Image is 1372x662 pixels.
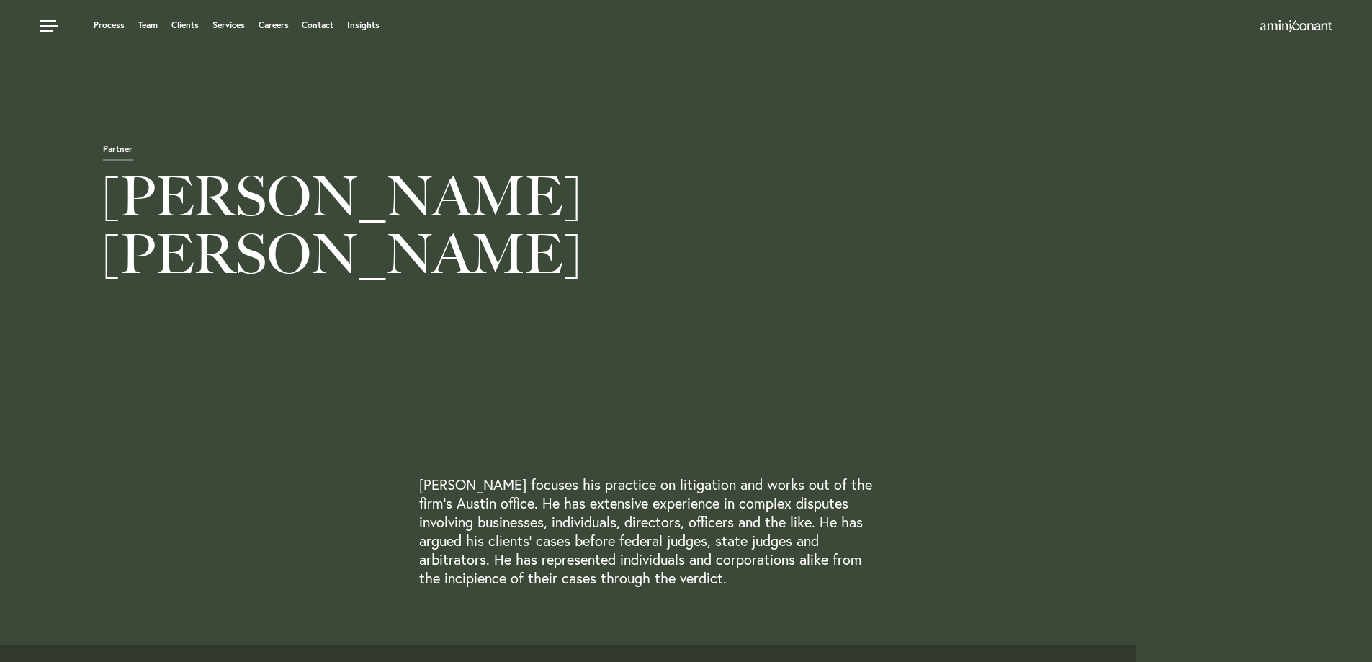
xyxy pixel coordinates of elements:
a: Contact [302,21,333,30]
a: Team [138,21,158,30]
span: Partner [103,145,133,161]
p: [PERSON_NAME] focuses his practice on litigation and works out of the firm’s Austin office. He ha... [419,475,880,588]
a: Process [94,21,125,30]
a: Insights [347,21,380,30]
a: Careers [259,21,289,30]
a: Home [1260,21,1332,32]
a: Services [212,21,245,30]
img: Amini & Conant [1260,20,1332,32]
a: Clients [171,21,199,30]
